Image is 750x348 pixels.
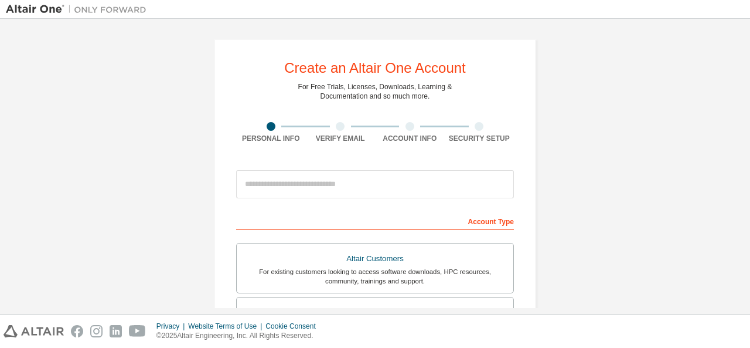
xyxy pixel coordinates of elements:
[236,134,306,143] div: Personal Info
[244,267,506,286] div: For existing customers looking to access software downloads, HPC resources, community, trainings ...
[6,4,152,15] img: Altair One
[188,322,265,331] div: Website Terms of Use
[156,322,188,331] div: Privacy
[156,331,323,341] p: © 2025 Altair Engineering, Inc. All Rights Reserved.
[298,82,452,101] div: For Free Trials, Licenses, Downloads, Learning & Documentation and so much more.
[306,134,376,143] div: Verify Email
[236,211,514,230] div: Account Type
[4,325,64,337] img: altair_logo.svg
[284,61,466,75] div: Create an Altair One Account
[129,325,146,337] img: youtube.svg
[265,322,322,331] div: Cookie Consent
[71,325,83,337] img: facebook.svg
[445,134,514,143] div: Security Setup
[110,325,122,337] img: linkedin.svg
[244,305,506,321] div: Students
[375,134,445,143] div: Account Info
[244,251,506,267] div: Altair Customers
[90,325,103,337] img: instagram.svg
